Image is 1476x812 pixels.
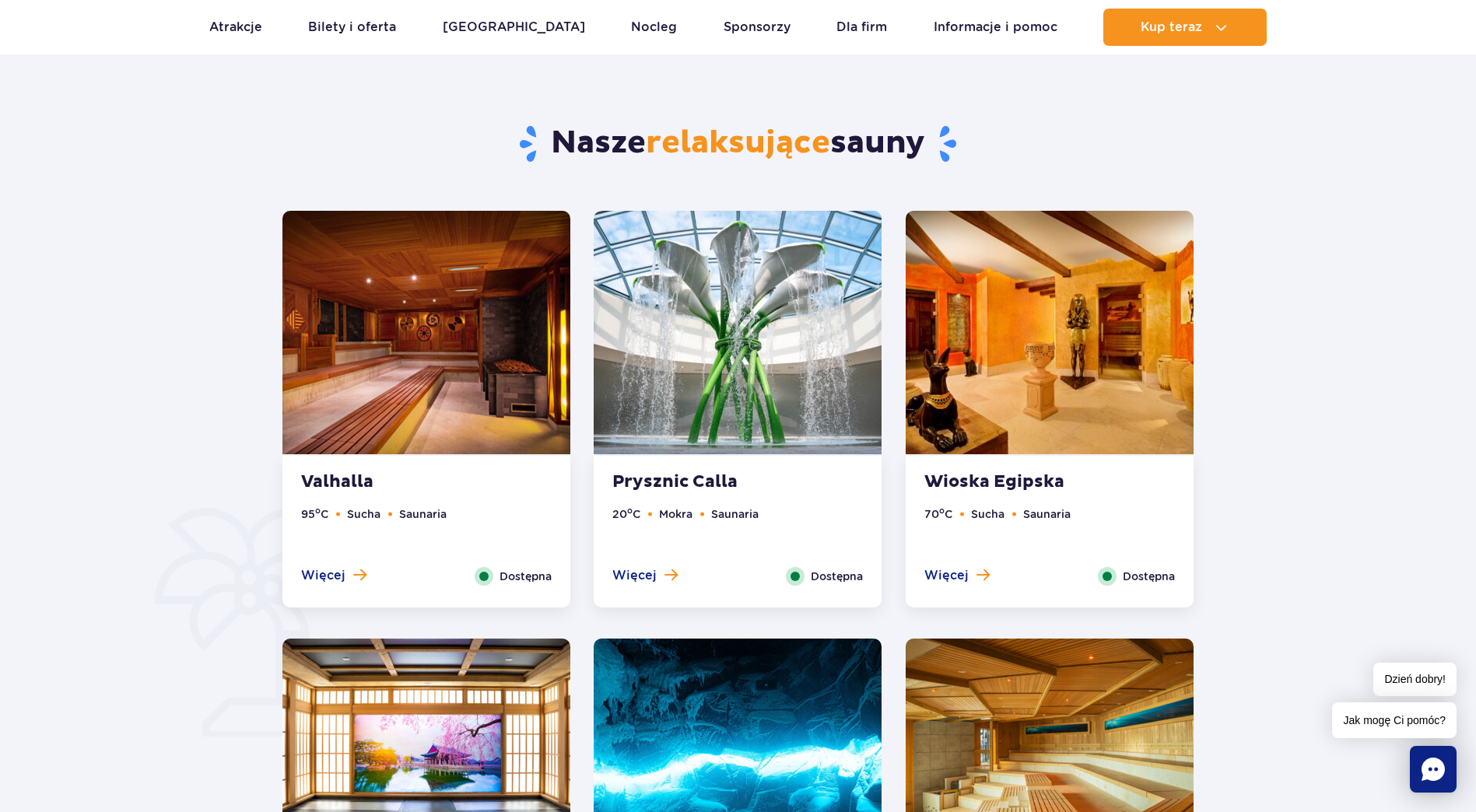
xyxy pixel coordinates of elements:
[301,506,328,523] li: 95 C
[924,567,990,584] button: Więcej
[399,506,447,523] li: Saunaria
[924,567,969,584] span: Więcej
[1410,746,1457,793] div: Chat
[612,567,678,584] button: Więcej
[612,471,801,493] strong: Prysznic Calla
[282,124,1194,164] h2: Nasze sauny
[301,567,366,584] button: Więcej
[836,9,887,46] a: Dla firm
[308,9,396,46] a: Bilety i oferta
[209,9,262,46] a: Atrakcje
[443,9,585,46] a: [GEOGRAPHIC_DATA]
[1332,702,1457,738] span: Jak mogę Ci pomóc?
[1103,9,1267,46] button: Kup teraz
[612,506,640,523] li: 20 C
[500,568,552,585] span: Dostępna
[301,567,345,584] span: Więcej
[811,568,863,585] span: Dostępna
[711,506,759,523] li: Saunaria
[1373,663,1457,696] span: Dzień dobry!
[594,211,882,454] img: Prysznic Calla
[724,9,791,46] a: Sponsorzy
[924,506,952,523] li: 70 C
[1141,20,1202,34] span: Kup teraz
[646,124,830,163] span: relaksujące
[939,506,945,516] sup: o
[612,567,657,584] span: Więcej
[315,506,321,516] sup: o
[627,506,633,516] sup: o
[971,506,1004,523] li: Sucha
[282,211,570,454] img: Valhalla
[301,471,489,493] strong: Valhalla
[1023,506,1071,523] li: Saunaria
[924,471,1113,493] strong: Wioska Egipska
[659,506,692,523] li: Mokra
[631,9,677,46] a: Nocleg
[1123,568,1175,585] span: Dostępna
[906,211,1194,454] img: Wioska Egipska
[934,9,1057,46] a: Informacje i pomoc
[347,506,380,523] li: Sucha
